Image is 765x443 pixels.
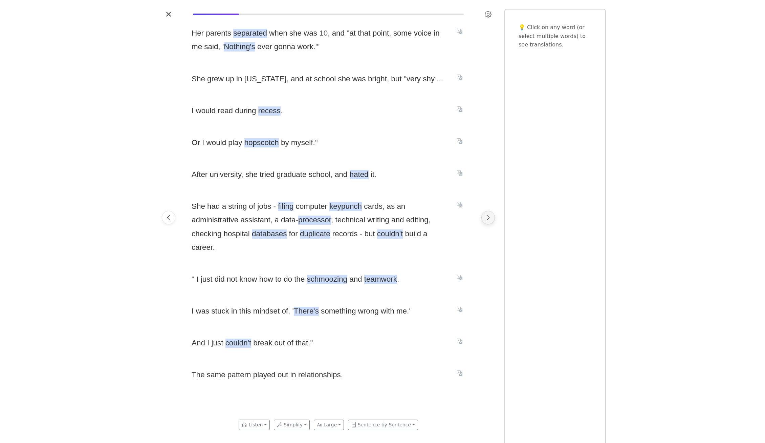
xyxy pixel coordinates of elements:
[275,339,285,348] span: out
[434,29,439,38] span: in
[192,75,205,84] span: She
[313,42,315,51] span: .
[278,202,293,211] span: filing
[224,229,250,239] span: hospital
[349,275,362,284] span: and
[192,216,238,225] span: administrative
[231,307,237,316] span: in
[292,307,294,315] span: '
[331,216,333,224] span: ,
[294,275,305,284] span: the
[215,275,225,284] span: did
[192,370,205,380] span: The
[282,307,288,316] span: of
[310,339,313,347] span: "
[406,216,429,225] span: editing
[374,170,376,179] span: .
[348,420,418,430] button: Sentence by Sentence
[236,75,242,84] span: in
[454,105,465,113] button: Translate sentence
[341,370,343,379] span: .
[367,216,389,225] span: writing
[192,106,194,116] span: I
[193,14,464,15] div: Reading progress
[454,73,465,81] button: Translate sentence
[212,339,223,348] span: just
[218,106,233,116] span: read
[364,275,397,284] span: teamwork
[454,27,465,36] button: Translate sentence
[275,275,282,284] span: to
[387,202,395,211] span: as
[287,75,289,83] span: ,
[284,275,292,284] span: do
[227,275,237,284] span: not
[296,339,308,348] span: that
[407,307,409,315] span: .
[163,9,174,20] button: Close
[377,229,403,239] span: couldn't
[260,170,275,179] span: tried
[288,307,290,315] span: ,
[391,75,401,84] span: but
[244,138,279,147] span: hopscotch
[281,138,289,147] span: by
[296,216,298,224] span: -
[328,29,330,37] span: ,
[196,275,198,284] span: I
[314,75,336,84] span: school
[274,42,295,52] span: gonna
[347,29,349,37] span: "
[212,307,229,316] span: stuck
[227,370,251,380] span: pattern
[192,229,221,239] span: checking
[298,370,341,380] span: relationships
[332,29,345,38] span: and
[441,75,443,83] span: .
[278,370,288,380] span: out
[296,202,327,211] span: computer
[313,138,315,147] span: .
[245,170,258,179] span: she
[350,170,369,179] span: hated
[291,138,313,147] span: myself
[257,202,271,211] span: jobs
[437,75,439,83] span: .
[253,339,272,348] span: break
[192,138,200,147] span: Or
[391,216,404,225] span: and
[429,216,431,224] span: ,
[360,229,362,238] span: -
[358,29,370,38] span: that
[414,29,432,38] span: voice
[225,339,251,348] span: couldn't
[409,307,410,315] span: '
[335,170,347,179] span: and
[257,42,272,52] span: ever
[304,29,317,38] span: was
[329,202,362,211] span: keypunch
[298,216,331,225] span: processor
[274,420,310,430] button: Simplify
[239,275,257,284] span: know
[206,29,231,38] span: parents
[287,339,293,348] span: of
[397,202,405,211] span: an
[240,216,270,225] span: assistant
[314,420,344,430] button: Large
[196,106,216,116] span: would
[222,202,226,211] span: a
[275,216,279,225] span: a
[381,307,394,316] span: with
[192,307,194,316] span: I
[405,229,421,239] span: build
[358,307,379,316] span: wrong
[483,9,494,20] button: Settings
[396,307,407,316] span: me
[352,75,366,84] span: was
[192,339,205,348] span: And
[222,42,224,51] span: '
[201,275,213,284] span: just
[259,275,273,284] span: how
